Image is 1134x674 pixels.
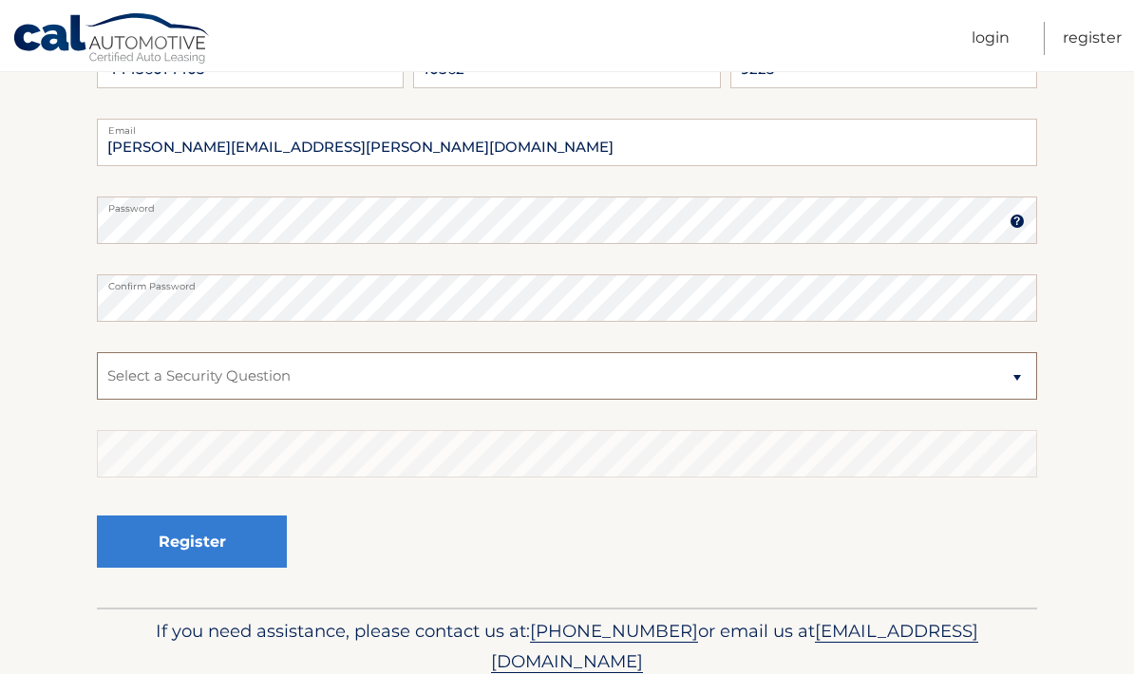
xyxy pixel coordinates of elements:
button: Register [97,515,287,568]
label: Confirm Password [97,274,1037,290]
a: Login [972,22,1010,55]
input: Email [97,119,1037,166]
label: Email [97,119,1037,134]
a: Register [1063,22,1122,55]
img: tooltip.svg [1010,214,1025,229]
label: Password [97,197,1037,212]
a: Cal Automotive [12,12,212,67]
